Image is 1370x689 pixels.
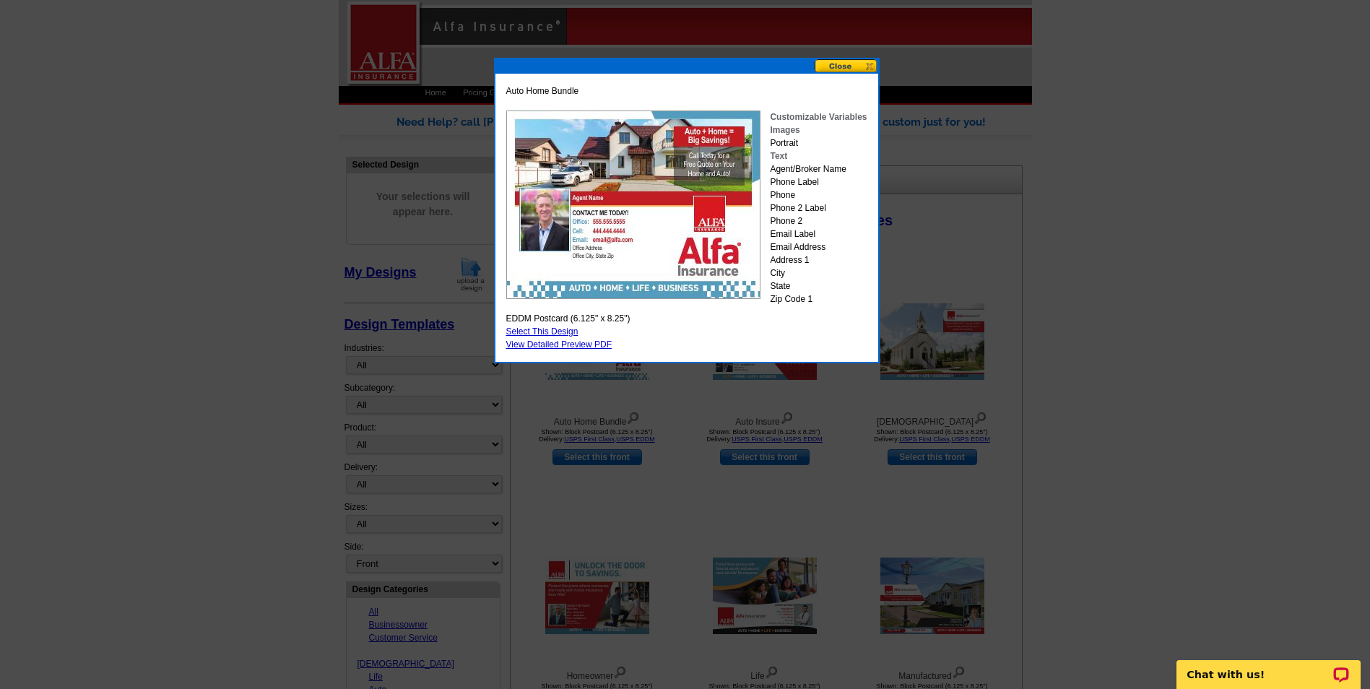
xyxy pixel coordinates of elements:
span: EDDM Postcard (6.125" x 8.25") [506,312,630,325]
strong: Customizable Variables [770,112,867,122]
strong: Text [770,151,787,161]
iframe: LiveChat chat widget [1167,643,1370,689]
a: Select This Design [506,326,578,337]
span: Auto Home Bundle [506,84,579,97]
strong: Images [770,125,799,135]
a: View Detailed Preview PDF [506,339,612,350]
img: ALFAGENBF_Auto_Home_ALL.jpg [506,110,760,299]
div: Portrait Agent/Broker Name Phone Label Phone Phone 2 Label Phone 2 Email Label Email Address Addr... [770,110,867,305]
